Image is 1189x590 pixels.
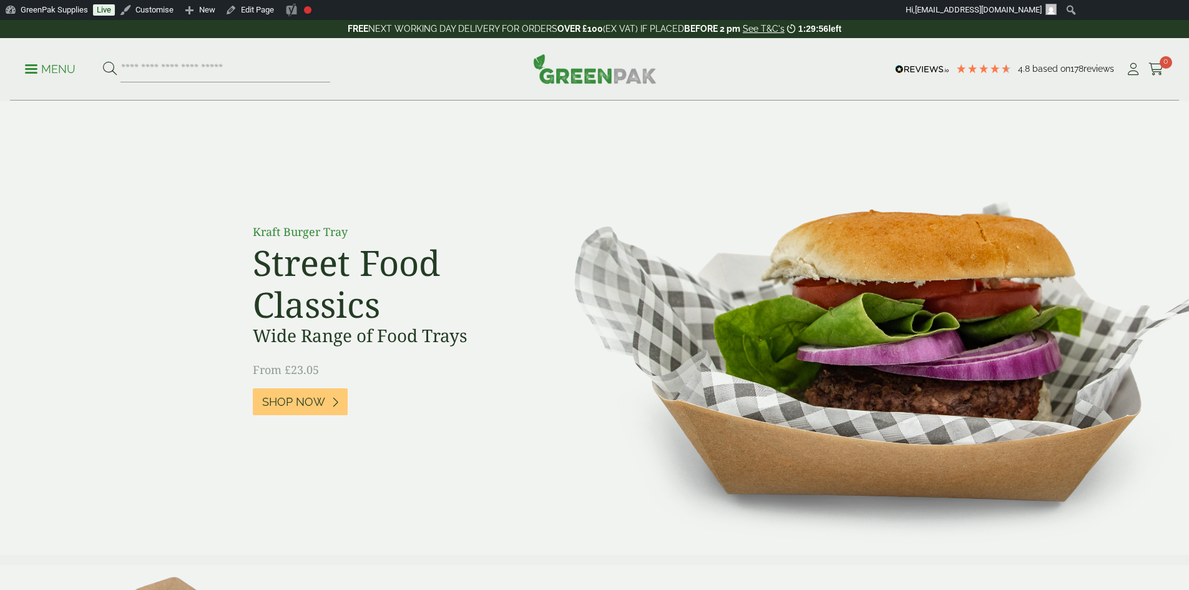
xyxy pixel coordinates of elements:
strong: BEFORE 2 pm [684,24,740,34]
span: 0 [1160,56,1172,69]
strong: FREE [348,24,368,34]
span: 178 [1070,64,1084,74]
div: 4.78 Stars [956,63,1012,74]
a: Menu [25,62,76,74]
span: 4.8 [1018,64,1032,74]
img: Street Food Classics [535,101,1189,555]
img: REVIEWS.io [895,65,949,74]
p: Kraft Burger Tray [253,224,534,240]
a: 0 [1148,60,1164,79]
a: Live [93,4,115,16]
h2: Street Food Classics [253,242,534,325]
a: Shop Now [253,388,348,415]
div: Focus keyphrase not set [304,6,311,14]
span: [EMAIL_ADDRESS][DOMAIN_NAME] [915,5,1042,14]
span: left [828,24,841,34]
i: Cart [1148,63,1164,76]
span: reviews [1084,64,1114,74]
span: From £23.05 [253,362,319,377]
a: See T&C's [743,24,785,34]
span: 1:29:56 [798,24,828,34]
h3: Wide Range of Food Trays [253,325,534,347]
span: Shop Now [262,395,325,409]
i: My Account [1125,63,1141,76]
strong: OVER £100 [557,24,603,34]
span: Based on [1032,64,1070,74]
img: GreenPak Supplies [533,54,657,84]
p: Menu [25,62,76,77]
